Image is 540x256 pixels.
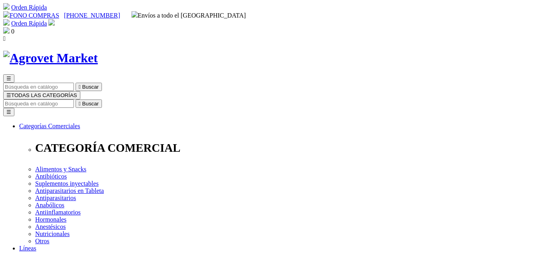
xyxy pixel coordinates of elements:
img: user.svg [48,19,55,26]
a: Otros [35,238,50,244]
img: shopping-cart.svg [3,19,10,26]
button: ☰ [3,74,14,83]
span: ☰ [6,75,11,81]
a: Líneas [19,245,36,252]
a: Orden Rápida [11,4,47,11]
img: shopping-bag.svg [3,27,10,34]
a: Antiinflamatorios [35,209,81,216]
i:  [79,84,81,90]
a: Antibióticos [35,173,67,180]
a: FONO COMPRAS [3,12,59,19]
button:  Buscar [76,83,102,91]
i:  [3,35,6,42]
img: phone.svg [3,11,10,18]
span: Buscar [82,101,99,107]
a: Suplementos inyectables [35,180,99,187]
i:  [79,101,81,107]
a: [PHONE_NUMBER] [64,12,120,19]
span: ☰ [6,92,11,98]
a: Categorías Comerciales [19,123,80,129]
a: Alimentos y Snacks [35,166,86,173]
input: Buscar [3,83,74,91]
p: CATEGORÍA COMERCIAL [35,141,537,155]
a: Nutricionales [35,230,70,237]
a: Acceda a su cuenta de cliente [48,20,55,27]
a: Antiparasitarios en Tableta [35,187,104,194]
img: shopping-cart.svg [3,3,10,10]
button: ☰TODAS LAS CATEGORÍAS [3,91,80,99]
img: Agrovet Market [3,51,98,65]
span: 0 [11,28,14,35]
input: Buscar [3,99,74,108]
a: Orden Rápida [11,20,47,27]
img: delivery-truck.svg [132,11,138,18]
button: ☰ [3,108,14,116]
button:  Buscar [76,99,102,108]
a: Anestésicos [35,223,66,230]
a: Antiparasitarios [35,194,76,201]
a: Hormonales [35,216,66,223]
span: Envíos a todo el [GEOGRAPHIC_DATA] [132,12,246,19]
a: Anabólicos [35,202,64,208]
span: Buscar [82,84,99,90]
